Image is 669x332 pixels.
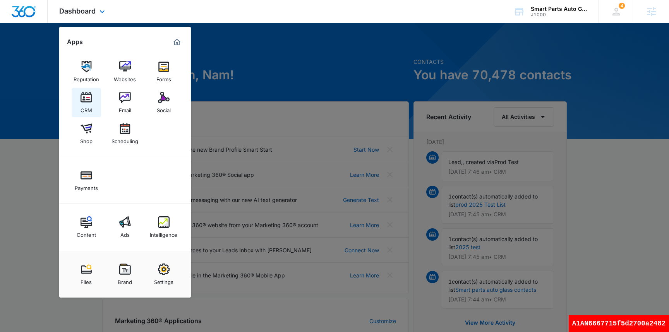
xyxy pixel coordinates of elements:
a: Files [72,260,101,289]
div: Email [119,103,131,113]
a: Ads [110,212,140,242]
div: Settings [154,275,173,285]
a: Forms [149,57,178,86]
div: Brand [118,275,132,285]
div: Ads [120,228,130,238]
a: CRM [72,88,101,117]
a: Payments [72,166,101,195]
div: account id [531,12,587,17]
div: Shop [80,134,93,144]
div: Reputation [74,72,99,82]
div: Websites [114,72,136,82]
a: Settings [149,260,178,289]
div: A1AN6667715f5d2700a2482 [569,315,669,332]
div: account name [531,6,587,12]
h2: Apps [67,38,83,46]
a: Email [110,88,140,117]
div: Forms [156,72,171,82]
a: Intelligence [149,212,178,242]
div: Scheduling [111,134,138,144]
div: Files [81,275,92,285]
div: Payments [75,181,98,191]
a: Reputation [72,57,101,86]
a: Websites [110,57,140,86]
span: Dashboard [59,7,96,15]
a: Marketing 360® Dashboard [171,36,183,48]
div: Social [157,103,171,113]
span: 4 [619,3,625,9]
div: CRM [81,103,92,113]
a: Social [149,88,178,117]
div: Content [77,228,96,238]
div: notifications count [619,3,625,9]
a: Brand [110,260,140,289]
a: Scheduling [110,119,140,148]
a: Content [72,212,101,242]
a: Shop [72,119,101,148]
div: Intelligence [150,228,177,238]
